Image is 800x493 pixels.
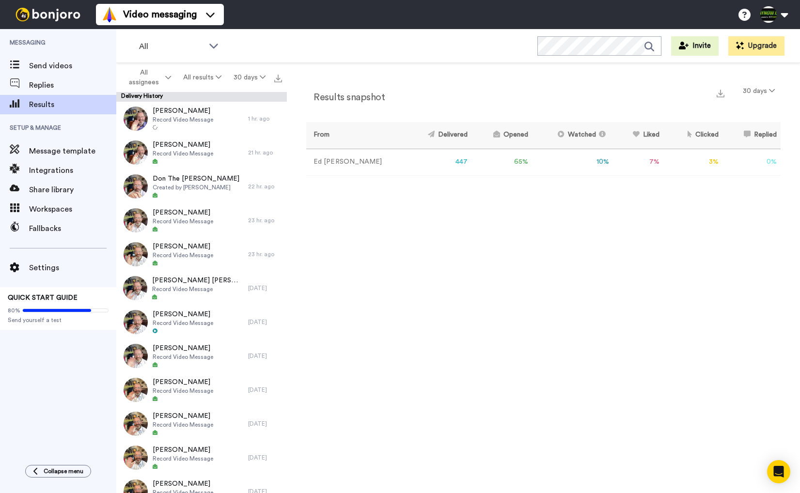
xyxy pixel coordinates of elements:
span: Integrations [29,165,116,176]
img: export.svg [274,75,282,82]
img: 1d3b2bf8-eb5a-44d9-b186-27ee0dbc2d13-thumb.jpg [124,208,148,232]
img: vm-color.svg [102,7,117,22]
span: Record Video Message [153,217,213,225]
button: Upgrade [728,36,784,56]
span: Collapse menu [44,467,83,475]
img: 841cb962-befe-42a5-896b-23082628dca6-thumb.jpg [124,107,148,131]
div: [DATE] [248,352,282,360]
span: [PERSON_NAME] [153,343,213,353]
span: Record Video Message [153,251,213,259]
th: Replied [722,122,781,149]
span: [PERSON_NAME] [153,479,213,489]
td: 3 % [663,149,722,175]
div: [DATE] [248,386,282,394]
span: Created by [PERSON_NAME] [153,184,239,191]
a: [PERSON_NAME]Record Video Message[DATE] [116,339,287,373]
span: Workspaces [29,203,116,215]
span: QUICK START GUIDE [8,294,78,301]
button: 30 days [227,69,271,86]
img: da602e87-16c9-48d3-8e6c-9c09532edf68-thumb.jpg [124,310,148,334]
span: Record Video Message [153,387,213,395]
td: 65 % [471,149,532,175]
a: [PERSON_NAME]Record Video Message[DATE] [116,441,287,475]
td: 0 % [722,149,781,175]
img: a8ed98bb-719f-4507-8355-de7875b90cb5-thumb.jpg [123,276,147,300]
div: Delivery History [116,92,287,102]
div: [DATE] [248,318,282,326]
td: Ed [PERSON_NAME] [306,149,405,175]
div: [DATE] [248,454,282,462]
span: 80% [8,307,20,314]
th: Watched [532,122,613,149]
span: Record Video Message [152,285,243,293]
img: dd3d2b33-46bb-407b-bad2-07e8d4a6f818-thumb.jpg [124,344,148,368]
div: 21 hr. ago [248,149,282,156]
th: Liked [613,122,663,149]
span: [PERSON_NAME] [153,242,213,251]
img: 2d00947f-563a-4494-8bbe-0934a20fc95c-thumb.jpg [124,174,148,199]
span: Send yourself a test [8,316,109,324]
span: [PERSON_NAME] [153,377,213,387]
th: Delivered [405,122,472,149]
button: All results [177,69,228,86]
button: Collapse menu [25,465,91,478]
span: [PERSON_NAME] [153,106,213,116]
img: 8a1166f1-d113-475c-89a2-197de686444f-thumb.jpg [124,446,148,470]
span: [PERSON_NAME] [153,309,213,319]
span: Record Video Message [153,319,213,327]
img: d233d0b4-e536-4a81-ad76-ed0b06568534-thumb.jpg [124,242,148,266]
span: Message template [29,145,116,157]
button: Export a summary of each team member’s results that match this filter now. [714,86,727,100]
div: [DATE] [248,284,282,292]
button: All assignees [118,64,177,91]
img: export.svg [717,90,724,97]
a: [PERSON_NAME] [PERSON_NAME]Record Video Message[DATE] [116,271,287,305]
span: [PERSON_NAME] [153,208,213,217]
img: fb37b13f-5d99-48f6-a2f2-ffa27184a9b3-thumb.jpg [124,378,148,402]
div: 23 hr. ago [248,250,282,258]
span: [PERSON_NAME] [153,411,213,421]
span: Don The [PERSON_NAME] [153,174,239,184]
span: All [139,41,204,52]
button: Export all results that match these filters now. [271,70,285,85]
a: [PERSON_NAME]Record Video Message23 hr. ago [116,203,287,237]
a: [PERSON_NAME]Record Video Message[DATE] [116,305,287,339]
span: [PERSON_NAME] [153,445,213,455]
span: Record Video Message [153,150,213,157]
div: [DATE] [248,420,282,428]
span: Record Video Message [153,421,213,429]
span: Record Video Message [153,116,213,123]
span: Share library [29,184,116,196]
span: Record Video Message [153,455,213,462]
span: [PERSON_NAME] [153,140,213,150]
div: Open Intercom Messenger [767,460,790,483]
button: 30 days [737,82,781,100]
th: From [306,122,405,149]
a: [PERSON_NAME]Record Video Message23 hr. ago [116,237,287,271]
span: Record Video Message [153,353,213,361]
th: Clicked [663,122,722,149]
h2: Results snapshot [306,92,385,103]
span: [PERSON_NAME] [PERSON_NAME] [152,276,243,285]
div: 22 hr. ago [248,183,282,190]
td: 447 [405,149,472,175]
a: [PERSON_NAME]Record Video Message[DATE] [116,373,287,407]
span: All assignees [124,68,163,87]
span: Fallbacks [29,223,116,234]
th: Opened [471,122,532,149]
span: Settings [29,262,116,274]
span: Video messaging [123,8,197,21]
span: Send videos [29,60,116,72]
td: 10 % [532,149,613,175]
a: [PERSON_NAME]Record Video Message[DATE] [116,407,287,441]
span: Results [29,99,116,110]
div: 23 hr. ago [248,216,282,224]
a: [PERSON_NAME]Record Video Message21 hr. ago [116,136,287,169]
img: bj-logo-header-white.svg [12,8,84,21]
button: Invite [671,36,719,56]
td: 7 % [613,149,663,175]
img: 86da6c4d-7f36-446a-947b-88716a8f835d-thumb.jpg [124,140,148,165]
a: Don The [PERSON_NAME]Created by [PERSON_NAME]22 hr. ago [116,169,287,203]
span: Replies [29,79,116,91]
